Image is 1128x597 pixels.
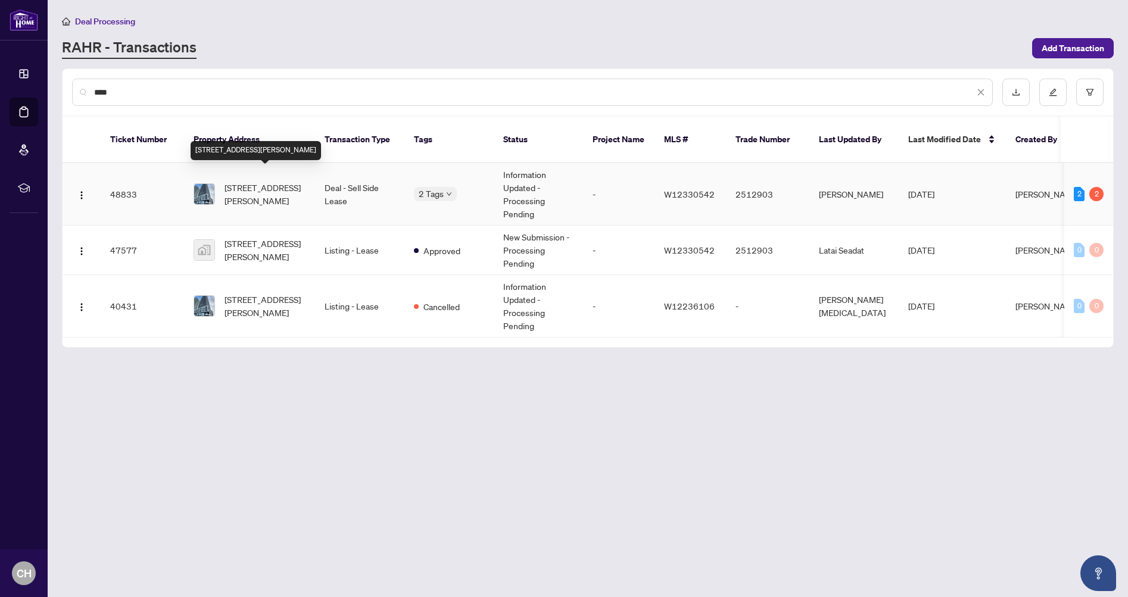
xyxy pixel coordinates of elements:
[225,293,306,319] span: [STREET_ADDRESS][PERSON_NAME]
[72,240,91,260] button: Logo
[908,301,934,311] span: [DATE]
[1006,117,1077,163] th: Created By
[1089,187,1104,201] div: 2
[101,226,184,275] td: 47577
[1089,299,1104,313] div: 0
[315,275,404,337] td: Listing - Lease
[494,226,583,275] td: New Submission - Processing Pending
[315,117,404,163] th: Transaction Type
[977,88,985,96] span: close
[423,300,460,313] span: Cancelled
[726,117,809,163] th: Trade Number
[72,185,91,204] button: Logo
[809,117,899,163] th: Last Updated By
[194,296,214,316] img: thumbnail-img
[446,191,452,197] span: down
[77,302,86,312] img: Logo
[404,117,494,163] th: Tags
[75,16,135,27] span: Deal Processing
[194,184,214,204] img: thumbnail-img
[1049,88,1057,96] span: edit
[664,301,715,311] span: W12236106
[726,226,809,275] td: 2512903
[419,187,444,201] span: 2 Tags
[1074,243,1085,257] div: 0
[583,163,655,226] td: -
[809,163,899,226] td: [PERSON_NAME]
[494,163,583,226] td: Information Updated - Processing Pending
[664,245,715,255] span: W12330542
[77,190,86,200] img: Logo
[1076,79,1104,106] button: filter
[62,17,70,26] span: home
[315,226,404,275] td: Listing - Lease
[225,181,306,207] span: [STREET_ADDRESS][PERSON_NAME]
[101,163,184,226] td: 48833
[184,117,315,163] th: Property Address
[315,163,404,226] td: Deal - Sell Side Lease
[664,189,715,199] span: W12330542
[655,117,726,163] th: MLS #
[1089,243,1104,257] div: 0
[583,226,655,275] td: -
[101,275,184,337] td: 40431
[1015,301,1080,311] span: [PERSON_NAME]
[1015,245,1080,255] span: [PERSON_NAME]
[1080,555,1116,591] button: Open asap
[908,133,981,146] span: Last Modified Date
[225,237,306,263] span: [STREET_ADDRESS][PERSON_NAME]
[1032,38,1114,58] button: Add Transaction
[1086,88,1094,96] span: filter
[899,117,1006,163] th: Last Modified Date
[726,163,809,226] td: 2512903
[72,296,91,315] button: Logo
[583,117,655,163] th: Project Name
[10,9,38,31] img: logo
[194,240,214,260] img: thumbnail-img
[1015,189,1080,199] span: [PERSON_NAME]
[101,117,184,163] th: Ticket Number
[583,275,655,337] td: -
[809,275,899,337] td: [PERSON_NAME][MEDICAL_DATA]
[908,189,934,199] span: [DATE]
[1039,79,1067,106] button: edit
[423,244,460,257] span: Approved
[1074,187,1085,201] div: 2
[62,37,197,59] a: RAHR - Transactions
[1042,39,1104,58] span: Add Transaction
[494,117,583,163] th: Status
[77,246,86,256] img: Logo
[17,565,32,582] span: CH
[1074,299,1085,313] div: 0
[494,275,583,337] td: Information Updated - Processing Pending
[726,275,809,337] td: -
[908,245,934,255] span: [DATE]
[1002,79,1030,106] button: download
[809,226,899,275] td: Latai Seadat
[191,141,321,160] div: [STREET_ADDRESS][PERSON_NAME]
[1012,88,1020,96] span: download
